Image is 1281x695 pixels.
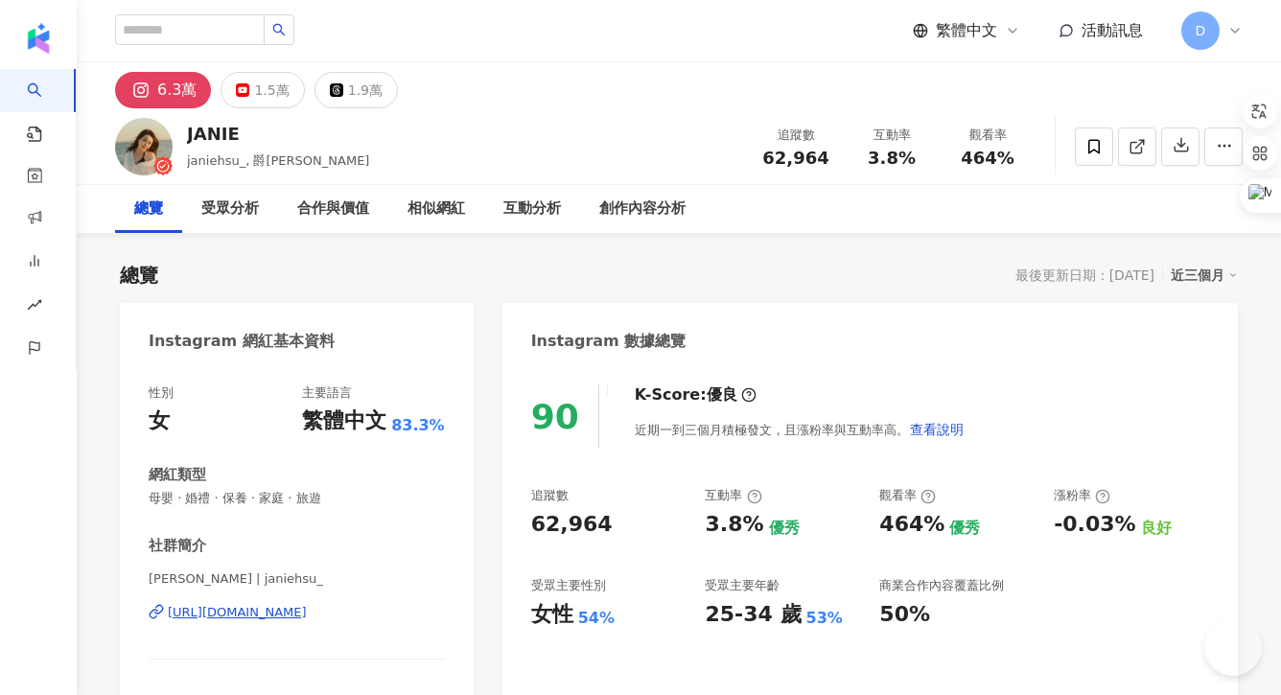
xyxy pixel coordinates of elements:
div: K-Score : [635,384,757,405]
img: logo icon [23,23,54,54]
div: 近期一到三個月積極發文，且漲粉率與互動率高。 [635,410,965,449]
div: 女 [149,406,170,436]
div: 總覽 [120,262,158,289]
button: 1.5萬 [221,72,304,108]
div: 優良 [707,384,737,405]
span: search [272,23,286,36]
div: 追蹤數 [759,126,832,145]
div: 受眾分析 [201,197,259,220]
iframe: Help Scout Beacon - Open [1204,618,1262,676]
div: 觀看率 [951,126,1024,145]
div: 1.5萬 [254,77,289,104]
div: 近三個月 [1171,263,1238,288]
span: rise [27,286,42,329]
span: 83.3% [391,415,445,436]
div: 合作與價值 [297,197,369,220]
span: 活動訊息 [1082,21,1143,39]
div: 50% [879,600,930,630]
div: [URL][DOMAIN_NAME] [168,604,307,621]
div: Instagram 數據總覽 [531,331,687,352]
div: 觀看率 [879,487,936,504]
div: 受眾主要年齡 [705,577,780,594]
div: -0.03% [1054,510,1135,540]
div: 1.9萬 [348,77,383,104]
div: Instagram 網紅基本資料 [149,331,335,352]
span: 62,964 [762,148,828,168]
button: 6.3萬 [115,72,211,108]
div: 性別 [149,384,174,402]
div: 女性 [531,600,573,630]
div: 社群簡介 [149,536,206,556]
div: 62,964 [531,510,613,540]
div: 漲粉率 [1054,487,1110,504]
div: 互動率 [855,126,928,145]
span: 繁體中文 [936,20,997,41]
button: 1.9萬 [314,72,398,108]
div: 良好 [1141,518,1172,539]
div: 90 [531,397,579,436]
div: 追蹤數 [531,487,569,504]
div: 商業合作內容覆蓋比例 [879,577,1004,594]
div: 6.3萬 [157,77,197,104]
div: 優秀 [949,518,980,539]
div: 總覽 [134,197,163,220]
div: 主要語言 [302,384,352,402]
div: 相似網紅 [408,197,465,220]
div: 繁體中文 [302,406,386,436]
a: [URL][DOMAIN_NAME] [149,604,445,621]
div: 互動率 [705,487,761,504]
a: search [27,69,65,144]
button: 查看說明 [909,410,965,449]
span: 母嬰 · 婚禮 · 保養 · 家庭 · 旅遊 [149,490,445,507]
div: 最後更新日期：[DATE] [1015,267,1154,283]
span: janiehsu_, 爵[PERSON_NAME] [187,153,369,168]
div: 互動分析 [503,197,561,220]
div: 優秀 [769,518,800,539]
img: KOL Avatar [115,118,173,175]
div: 創作內容分析 [599,197,686,220]
div: 54% [578,608,615,629]
span: 3.8% [868,149,916,168]
span: 查看說明 [910,422,964,437]
span: 464% [961,149,1014,168]
span: D [1196,20,1206,41]
div: 464% [879,510,944,540]
div: 3.8% [705,510,763,540]
div: JANIE [187,122,369,146]
span: [PERSON_NAME] | janiehsu_ [149,570,445,588]
div: 53% [806,608,843,629]
div: 受眾主要性別 [531,577,606,594]
div: 25-34 歲 [705,600,801,630]
div: 網紅類型 [149,465,206,485]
